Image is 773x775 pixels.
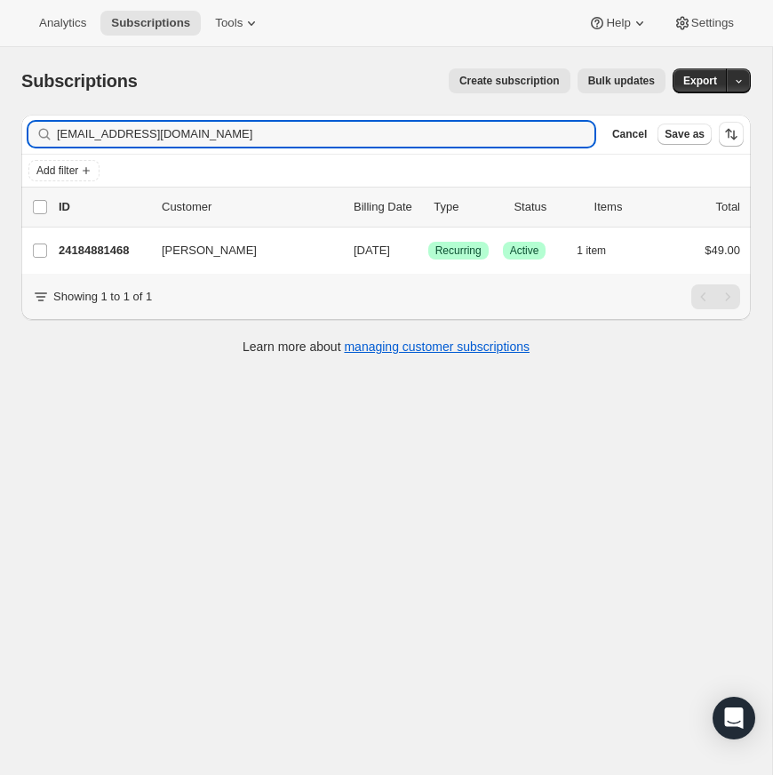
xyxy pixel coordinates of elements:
[354,198,419,216] p: Billing Date
[215,16,243,30] span: Tools
[53,288,152,306] p: Showing 1 to 1 of 1
[59,238,740,263] div: 24184881468[PERSON_NAME][DATE]SuccessRecurringSuccessActive1 item$49.00
[705,244,740,257] span: $49.00
[434,198,499,216] div: Type
[578,68,665,93] button: Bulk updates
[577,238,626,263] button: 1 item
[59,198,740,216] div: IDCustomerBilling DateTypeStatusItemsTotal
[657,124,712,145] button: Save as
[21,71,138,91] span: Subscriptions
[344,340,530,354] a: managing customer subscriptions
[606,16,630,30] span: Help
[59,198,147,216] p: ID
[673,68,728,93] button: Export
[514,198,579,216] p: Status
[459,74,560,88] span: Create subscription
[449,68,570,93] button: Create subscription
[59,242,147,260] p: 24184881468
[713,697,755,739] div: Open Intercom Messenger
[578,11,658,36] button: Help
[111,16,190,30] span: Subscriptions
[162,198,339,216] p: Customer
[683,74,717,88] span: Export
[57,122,594,147] input: Filter subscribers
[577,244,606,258] span: 1 item
[691,284,740,309] nav: Pagination
[594,198,660,216] div: Items
[510,244,539,258] span: Active
[663,11,745,36] button: Settings
[605,124,654,145] button: Cancel
[28,11,97,36] button: Analytics
[588,74,655,88] span: Bulk updates
[665,127,705,141] span: Save as
[719,122,744,147] button: Sort the results
[612,127,647,141] span: Cancel
[151,236,329,265] button: [PERSON_NAME]
[28,160,100,181] button: Add filter
[716,198,740,216] p: Total
[39,16,86,30] span: Analytics
[354,244,390,257] span: [DATE]
[691,16,734,30] span: Settings
[435,244,482,258] span: Recurring
[100,11,201,36] button: Subscriptions
[36,164,78,178] span: Add filter
[204,11,271,36] button: Tools
[162,242,257,260] span: [PERSON_NAME]
[243,338,530,356] p: Learn more about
